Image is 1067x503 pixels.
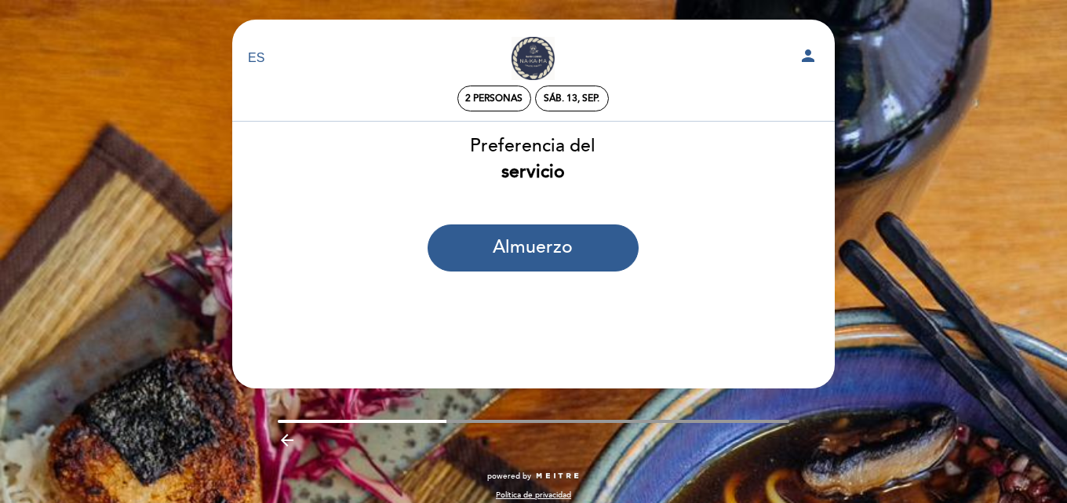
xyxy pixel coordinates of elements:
span: 2 personas [465,93,523,104]
img: MEITRE [535,472,580,480]
a: powered by [487,471,580,482]
div: Preferencia del [231,133,835,185]
a: [PERSON_NAME] [435,37,631,80]
i: arrow_backward [278,431,297,450]
div: sáb. 13, sep. [544,93,599,104]
span: powered by [487,471,531,482]
b: servicio [501,161,565,183]
button: person [799,46,818,71]
i: person [799,46,818,65]
button: Almuerzo [428,224,639,272]
a: Política de privacidad [496,490,571,501]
